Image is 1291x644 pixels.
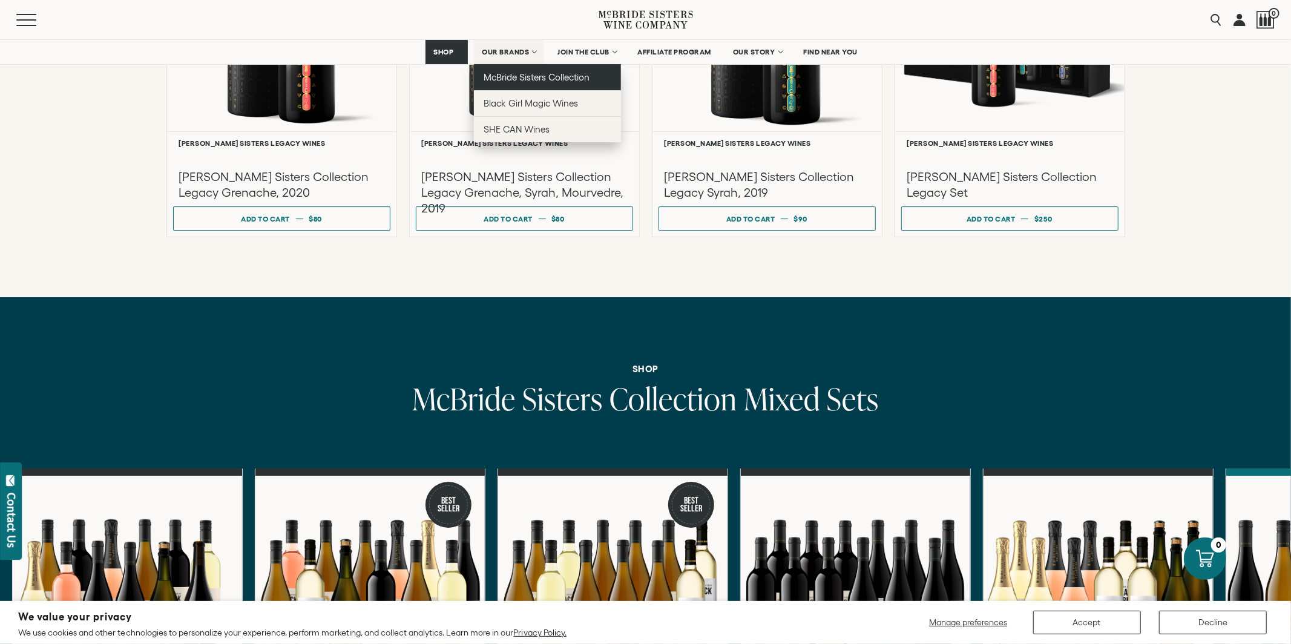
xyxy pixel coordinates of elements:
button: Add to cart $250 [901,206,1119,231]
p: We use cookies and other technologies to personalize your experience, perform marketing, and coll... [18,627,567,638]
span: FIND NEAR YOU [804,48,858,56]
a: Privacy Policy. [514,628,567,637]
h2: We value your privacy [18,612,567,622]
span: Sisters [522,378,603,419]
h6: [PERSON_NAME] Sisters Legacy Wines [907,139,1112,147]
div: Add to cart [241,210,290,228]
button: Manage preferences [922,611,1015,634]
span: Black Girl Magic Wines [484,98,578,108]
span: $250 [1034,215,1053,223]
a: OUR BRANDS [474,40,544,64]
button: Decline [1159,611,1267,634]
button: Accept [1033,611,1141,634]
h6: [PERSON_NAME] Sisters Legacy Wines [179,139,384,147]
span: Sets [827,378,879,419]
a: AFFILIATE PROGRAM [630,40,720,64]
span: OUR BRANDS [482,48,529,56]
span: AFFILIATE PROGRAM [638,48,712,56]
a: JOIN THE CLUB [550,40,624,64]
a: McBride Sisters Collection [474,64,621,90]
button: Add to cart $80 [416,206,633,231]
button: Add to cart $90 [659,206,876,231]
span: 0 [1269,8,1280,19]
span: McBride [412,378,516,419]
h3: [PERSON_NAME] Sisters Collection Legacy Grenache, Syrah, Mourvedre, 2019 [422,169,627,216]
span: $90 [794,215,808,223]
span: JOIN THE CLUB [557,48,609,56]
button: Add to cart $80 [173,206,390,231]
a: SHE CAN Wines [474,116,621,142]
h3: [PERSON_NAME] Sisters Collection Legacy Grenache, 2020 [179,169,384,200]
h3: [PERSON_NAME] Sisters Collection Legacy Syrah, 2019 [665,169,870,200]
span: Collection [609,378,737,419]
a: Black Girl Magic Wines [474,90,621,116]
div: Add to cart [967,210,1016,228]
a: OUR STORY [725,40,790,64]
span: SHE CAN Wines [484,124,550,134]
button: Mobile Menu Trigger [16,14,60,26]
div: 0 [1211,537,1226,553]
span: McBride Sisters Collection [484,72,590,82]
h6: [PERSON_NAME] Sisters Legacy Wines [422,139,627,147]
span: Mixed [744,378,820,419]
span: OUR STORY [733,48,775,56]
div: Add to cart [484,210,533,228]
span: SHOP [433,48,454,56]
a: SHOP [425,40,468,64]
a: FIND NEAR YOU [796,40,866,64]
h6: [PERSON_NAME] Sisters Legacy Wines [665,139,870,147]
h3: [PERSON_NAME] Sisters Collection Legacy Set [907,169,1112,200]
div: Contact Us [5,493,18,548]
div: Add to cart [726,210,775,228]
span: $80 [551,215,565,223]
span: Manage preferences [929,617,1007,627]
span: $80 [309,215,322,223]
